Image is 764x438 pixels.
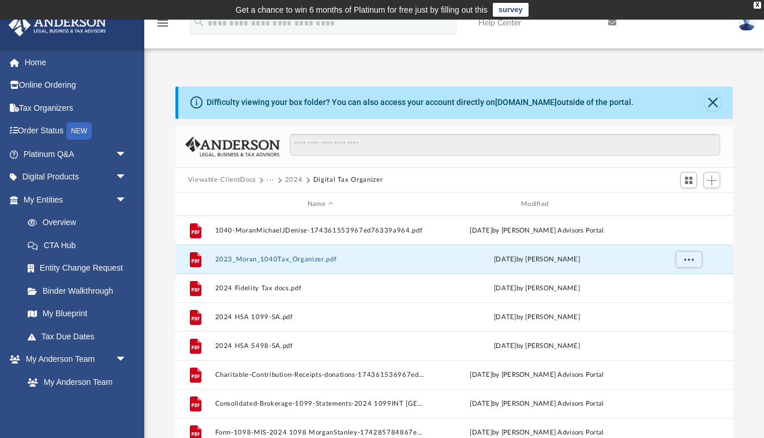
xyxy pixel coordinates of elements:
[115,348,138,372] span: arrow_drop_down
[680,172,698,188] button: Switch to Grid View
[215,342,426,350] button: 2024 HSA 5498-SA.pdf
[431,283,642,294] div: [DATE] by [PERSON_NAME]
[16,257,144,280] a: Entity Change Request
[16,279,144,302] a: Binder Walkthrough
[235,3,488,17] div: Get a chance to win 6 months of Platinum for free just by filling out this
[738,14,755,31] img: User Pic
[16,325,144,348] a: Tax Due Dates
[431,428,642,438] div: [DATE] by [PERSON_NAME] Advisors Portal
[703,172,721,188] button: Add
[115,166,138,189] span: arrow_drop_down
[675,251,702,268] button: More options
[156,22,170,30] a: menu
[495,98,557,107] a: [DOMAIN_NAME]
[8,96,144,119] a: Tax Organizers
[267,175,274,185] button: ···
[215,227,426,234] button: 1040-MoranMichaelJDenise-174361553967ed76339a964.pdf
[16,211,144,234] a: Overview
[215,284,426,292] button: 2024 Fidelity Tax docs.pdf
[647,199,728,209] div: id
[493,3,529,17] a: survey
[115,143,138,166] span: arrow_drop_down
[431,254,642,265] div: [DATE] by [PERSON_NAME]
[754,2,761,9] div: close
[5,14,110,36] img: Anderson Advisors Platinum Portal
[705,95,721,111] button: Close
[215,371,426,379] button: Charitable-Contribution-Receipts-donations-174361536967ed7589eb123.pdf
[431,341,642,351] div: [DATE] by [PERSON_NAME]
[16,302,138,325] a: My Blueprint
[180,199,209,209] div: id
[431,312,642,323] div: [DATE] by [PERSON_NAME]
[215,256,426,263] button: 2023_Moran_1040Tax_Organizer.pdf
[8,74,144,97] a: Online Ordering
[16,234,144,257] a: CTA Hub
[313,175,383,185] button: Digital Tax Organizer
[214,199,426,209] div: Name
[8,188,144,211] a: My Entitiesarrow_drop_down
[431,199,643,209] div: Modified
[215,400,426,407] button: Consolidated-Brokerage-1099-Statements-2024 1099INT [GEOGRAPHIC_DATA]-174285798167e1e6fd0c8b4.pdf
[431,399,642,409] div: [DATE] by [PERSON_NAME] Advisors Portal
[193,16,205,28] i: search
[8,166,144,189] a: Digital Productsarrow_drop_down
[8,348,138,371] a: My Anderson Teamarrow_drop_down
[215,429,426,436] button: Form-1098-MIS-2024 1098 MorganStanley-174285784867e1e67858445.pdf
[66,122,92,140] div: NEW
[188,175,256,185] button: Viewable-ClientDocs
[207,96,634,108] div: Difficulty viewing your box folder? You can also access your account directly on outside of the p...
[431,226,642,236] div: [DATE] by [PERSON_NAME] Advisors Portal
[16,394,138,417] a: Anderson System
[431,370,642,380] div: [DATE] by [PERSON_NAME] Advisors Portal
[8,143,144,166] a: Platinum Q&Aarrow_drop_down
[290,134,720,156] input: Search files and folders
[8,51,144,74] a: Home
[156,16,170,30] i: menu
[16,370,133,394] a: My Anderson Team
[8,119,144,143] a: Order StatusNEW
[285,175,303,185] button: 2024
[115,188,138,212] span: arrow_drop_down
[215,313,426,321] button: 2024 HSA 1099-SA.pdf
